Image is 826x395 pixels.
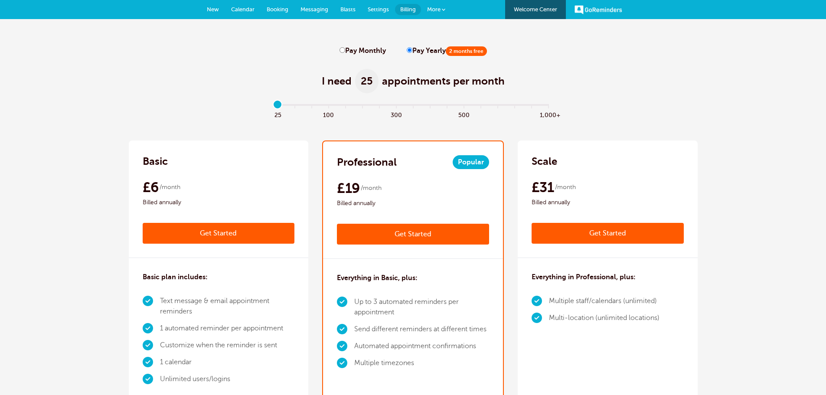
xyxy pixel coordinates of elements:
[532,223,684,244] a: Get Started
[143,179,159,196] span: £6
[532,272,636,282] h3: Everything in Professional, plus:
[143,223,295,244] a: Get Started
[400,6,416,13] span: Billing
[160,371,295,388] li: Unlimited users/logins
[549,310,659,326] li: Multi-location (unlimited locations)
[160,337,295,354] li: Customize when the reminder is sent
[320,109,337,119] span: 100
[267,6,288,13] span: Booking
[427,6,441,13] span: More
[354,338,489,355] li: Automated appointment confirmations
[337,273,418,283] h3: Everything in Basic, plus:
[143,197,295,208] span: Billed annually
[455,109,472,119] span: 500
[540,109,557,119] span: 1,000+
[231,6,255,13] span: Calendar
[355,69,379,93] span: 25
[368,6,389,13] span: Settings
[207,6,219,13] span: New
[143,154,168,168] h2: Basic
[340,47,386,55] label: Pay Monthly
[388,109,405,119] span: 300
[407,47,487,55] label: Pay Yearly
[337,155,397,169] h2: Professional
[361,183,382,193] span: /month
[382,74,505,88] span: appointments per month
[269,109,286,119] span: 25
[143,272,208,282] h3: Basic plan includes:
[337,198,489,209] span: Billed annually
[160,182,180,193] span: /month
[532,154,557,168] h2: Scale
[395,4,421,15] a: Billing
[446,46,487,56] span: 2 months free
[549,293,659,310] li: Multiple staff/calendars (unlimited)
[160,320,295,337] li: 1 automated reminder per appointment
[340,6,356,13] span: Blasts
[532,197,684,208] span: Billed annually
[532,179,554,196] span: £31
[555,182,576,193] span: /month
[453,155,489,169] span: Popular
[160,354,295,371] li: 1 calendar
[322,74,352,88] span: I need
[354,355,489,372] li: Multiple timezones
[354,294,489,321] li: Up to 3 automated reminders per appointment
[300,6,328,13] span: Messaging
[354,321,489,338] li: Send different reminders at different times
[340,47,345,53] input: Pay Monthly
[407,47,412,53] input: Pay Yearly2 months free
[337,180,359,197] span: £19
[160,293,295,320] li: Text message & email appointment reminders
[337,224,489,245] a: Get Started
